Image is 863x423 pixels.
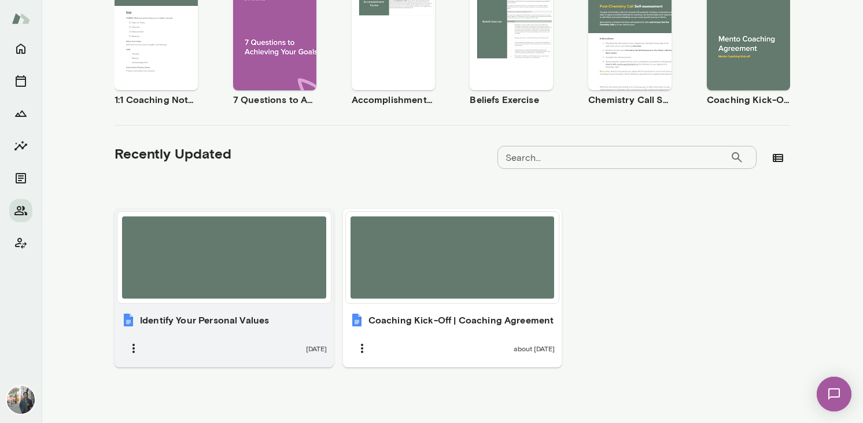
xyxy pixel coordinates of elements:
button: Members [9,199,32,222]
h6: Chemistry Call Self-Assessment [Coaches only] [588,93,672,106]
h6: 1:1 Coaching Notes [115,93,198,106]
button: Home [9,37,32,60]
button: Insights [9,134,32,157]
span: about [DATE] [514,344,555,353]
button: Sessions [9,69,32,93]
button: Documents [9,167,32,190]
h6: Beliefs Exercise [470,93,553,106]
h6: Coaching Kick-Off | Coaching Agreement [707,93,790,106]
h6: Identify Your Personal Values [140,313,269,327]
img: Coaching Kick-Off | Coaching Agreement [350,313,364,327]
img: Gene Lee [7,386,35,414]
span: [DATE] [306,344,327,353]
img: Mento [12,8,30,30]
button: Client app [9,231,32,255]
h6: Accomplishment Tracker [352,93,435,106]
button: Growth Plan [9,102,32,125]
h6: 7 Questions to Achieving Your Goals [233,93,316,106]
h5: Recently Updated [115,144,231,163]
img: Identify Your Personal Values [121,313,135,327]
h6: Coaching Kick-Off | Coaching Agreement [368,313,554,327]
